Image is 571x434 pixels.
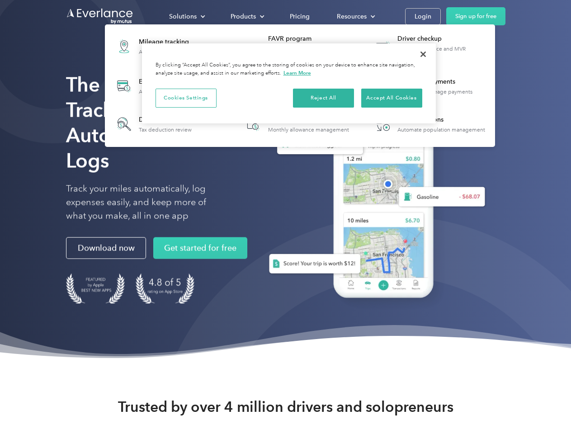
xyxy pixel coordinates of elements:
a: Download now [66,237,146,259]
p: Track your miles automatically, log expenses easily, and keep more of what you make, all in one app [66,182,227,223]
a: Mileage trackingAutomatic mileage logs [109,30,202,63]
a: HR IntegrationsAutomate population management [368,109,490,139]
div: Login [415,11,431,22]
img: Badge for Featured by Apple Best New Apps [66,274,125,304]
div: HR Integrations [397,115,485,124]
a: More information about your privacy, opens in a new tab [283,70,311,76]
div: Solutions [169,11,197,22]
button: Cookies Settings [156,89,217,108]
div: By clicking “Accept All Cookies”, you agree to the storing of cookies on your device to enhance s... [156,61,422,77]
button: Accept All Cookies [361,89,422,108]
div: Tax deduction review [139,127,192,133]
button: Close [413,44,433,64]
div: Automatic mileage logs [139,49,198,55]
img: 4.9 out of 5 stars on the app store [136,274,194,304]
nav: Products [105,24,495,147]
strong: Trusted by over 4 million drivers and solopreneurs [118,398,453,416]
button: Reject All [293,89,354,108]
a: Deduction finderTax deduction review [109,109,196,139]
a: Expense trackingAutomatic transaction logs [109,70,208,103]
div: Solutions [160,9,212,24]
a: Driver checkupLicense, insurance and MVR verification [368,30,491,63]
a: Pricing [281,9,319,24]
div: Cookie banner [142,43,436,123]
div: Driver checkup [397,34,490,43]
div: Pricing [290,11,310,22]
a: FAVR programFixed & Variable Rate reimbursement design & management [239,30,361,63]
a: Accountable planMonthly allowance management [239,109,354,139]
img: Everlance, mileage tracker app, expense tracking app [255,86,492,311]
div: Automatic transaction logs [139,89,204,95]
a: Go to homepage [66,8,134,25]
div: Products [222,9,272,24]
div: FAVR program [268,34,361,43]
a: Sign up for free [446,7,505,25]
div: Expense tracking [139,77,204,86]
a: Login [405,8,441,25]
div: License, insurance and MVR verification [397,46,490,58]
div: Automate population management [397,127,485,133]
div: Mileage tracking [139,38,198,47]
div: Products [231,11,256,22]
div: Deduction finder [139,115,192,124]
div: Monthly allowance management [268,127,349,133]
div: Privacy [142,43,436,123]
div: Resources [328,9,382,24]
a: Get started for free [153,237,247,259]
div: Resources [337,11,367,22]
